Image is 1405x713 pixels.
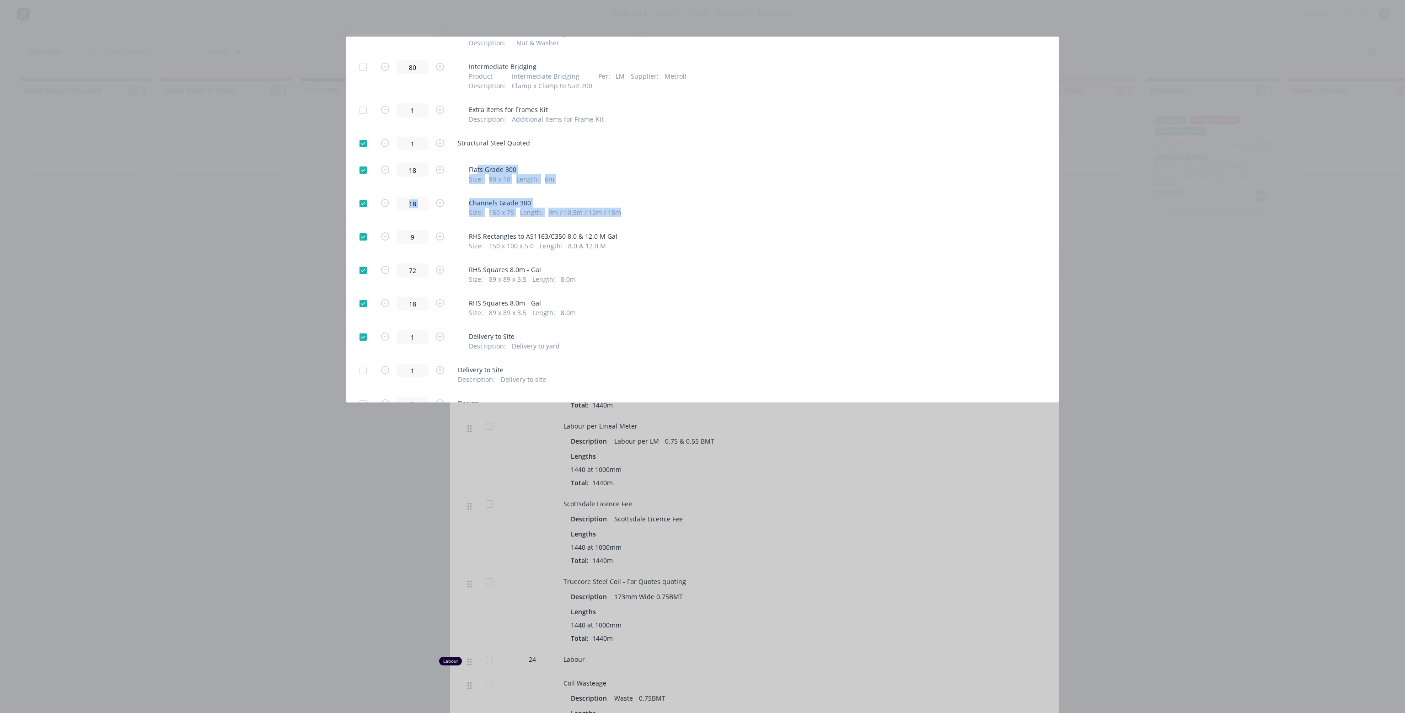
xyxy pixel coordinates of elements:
span: Metroll [665,28,686,48]
span: Size : [469,308,483,317]
span: RHS Squares 8.0m - Gal [469,298,576,308]
span: Delivery to site [501,375,546,384]
span: RHS Rectangles to AS1163/C350 8.0 & 12.0 M Gal [469,231,617,241]
span: Size : [469,241,483,251]
span: Design [458,398,593,408]
span: Description : [458,375,495,384]
span: Channels Grade 300 [469,198,621,208]
span: RHS Squares 8.0m - Gal [469,265,576,274]
span: Product Description : [469,28,510,48]
span: Size : [469,208,483,217]
span: Supplier : [631,71,659,91]
span: Per : [600,28,611,48]
span: Size : [469,274,483,284]
span: Intermediate Bridging [469,62,686,71]
span: EA [617,28,625,48]
span: Intermediate Bridging Clamp x Clamp to Suit 200 [512,71,592,91]
span: Description : [469,341,506,351]
span: Length : [520,208,543,217]
span: Delivery to yard [512,341,560,351]
span: Size : [469,174,483,184]
span: 150 x 75 [489,208,514,217]
span: 8.0m [561,308,576,317]
span: M1230FPB Flanged Bolt Nut & Washer [516,28,594,48]
span: 90 x 10 [489,174,510,184]
span: Delivery to Site [469,332,560,341]
span: 9m / 10.5m / 12m / 15m [548,208,621,217]
span: 8.0m [561,274,576,284]
span: LM [616,71,625,91]
span: 6m [545,174,554,184]
span: Flats Grade 300 [469,165,554,174]
span: Delivery to Site [458,365,546,375]
span: Length : [532,274,555,284]
span: Per : [598,71,610,91]
span: Product Description : [469,71,506,91]
span: Additional Items for Frame Kit [512,114,604,124]
span: Supplier : [631,28,659,48]
span: 150 x 100 x 5.0 [489,241,534,251]
span: Length : [532,308,555,317]
span: Metroll [665,71,686,91]
span: 89 x 89 x 3.5 [489,274,526,284]
span: Description : [469,114,506,124]
span: 89 x 89 x 3.5 [489,308,526,317]
span: Extra Items for Frames Kit [469,105,604,114]
span: 8.0 & 12.0 M [568,241,606,251]
span: Structural Steel Quoted [458,138,530,148]
span: Length : [516,174,539,184]
span: Length : [540,241,563,251]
